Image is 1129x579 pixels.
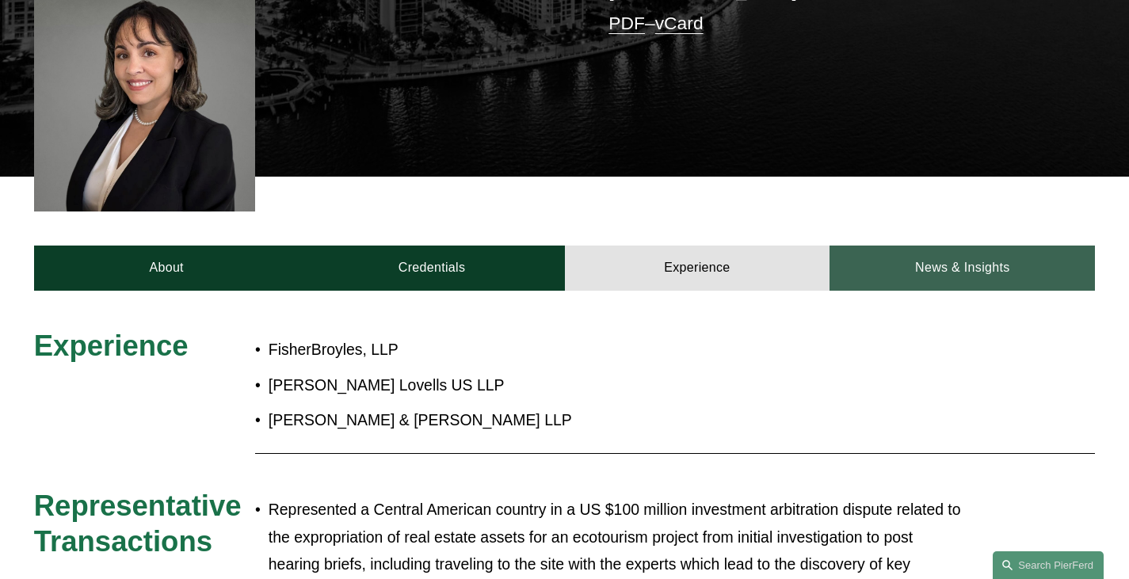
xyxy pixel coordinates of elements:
a: About [34,246,299,291]
a: Experience [565,246,830,291]
a: vCard [655,13,704,33]
p: [PERSON_NAME] & [PERSON_NAME] LLP [269,406,963,434]
span: Representative Transactions [34,489,250,558]
a: News & Insights [830,246,1095,291]
span: Experience [34,329,189,362]
a: Credentials [299,246,565,291]
p: FisherBroyles, LLP [269,336,963,364]
a: PDF [608,13,645,33]
a: Search this site [993,551,1104,579]
p: [PERSON_NAME] Lovells US LLP [269,371,963,399]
